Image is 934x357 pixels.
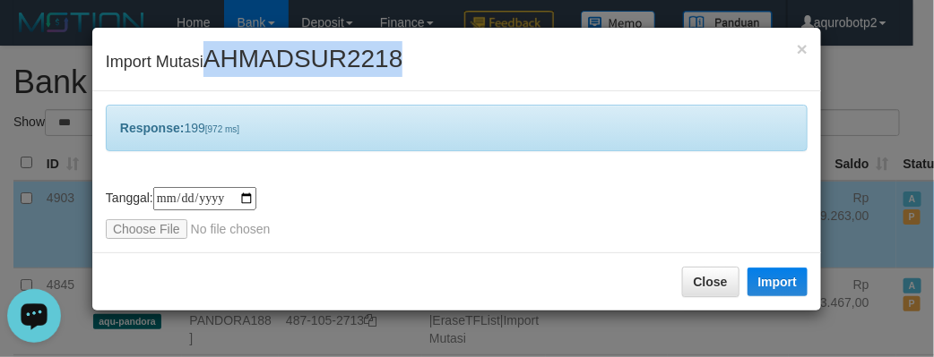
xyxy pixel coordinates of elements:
[205,124,239,134] span: [972 ms]
[106,105,808,151] div: 199
[7,7,61,61] button: Open LiveChat chat widget
[682,267,739,297] button: Close
[106,53,403,71] span: Import Mutasi
[203,45,403,72] span: AHMADSUR2218
[748,268,809,296] button: Import
[106,187,808,239] div: Tanggal:
[120,121,185,135] b: Response:
[797,39,808,58] button: Close
[797,38,808,59] span: ×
